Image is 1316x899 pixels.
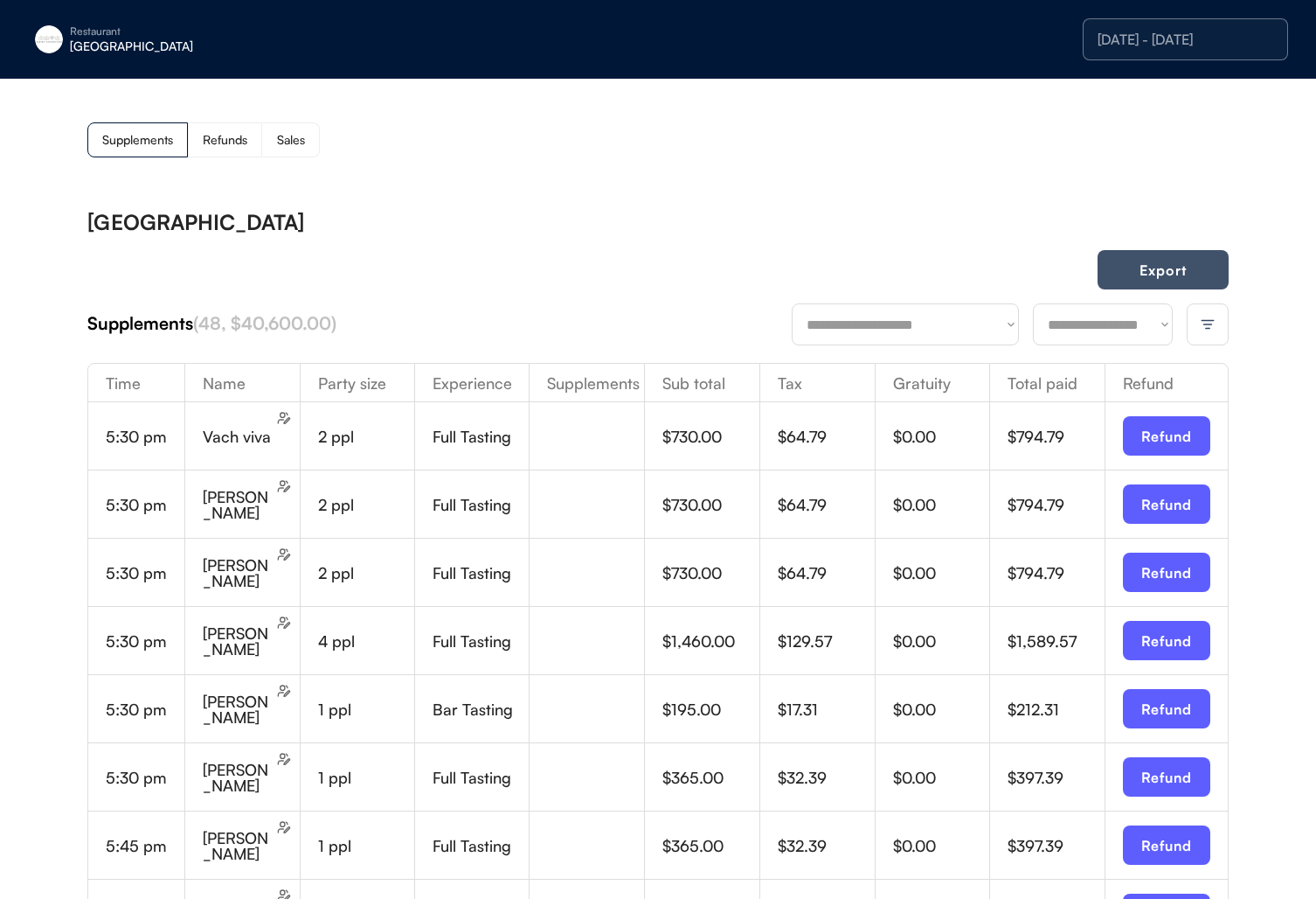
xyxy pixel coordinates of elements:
img: users-edit.svg [277,547,291,561]
font: (48, $40,600.00) [193,312,336,334]
div: 2 ppl [318,565,414,581]
div: 5:30 pm [106,565,184,581]
div: [PERSON_NAME] [203,762,274,793]
div: 5:45 pm [106,838,184,854]
div: $730.00 [662,497,759,512]
div: Total paid [990,375,1105,391]
div: $129.57 [778,633,875,649]
button: Refund [1123,484,1210,524]
div: $32.39 [778,838,875,854]
div: $64.79 [778,429,875,444]
div: Supplements [530,375,644,391]
div: $1,589.57 [1008,633,1105,649]
img: users-edit.svg [277,820,291,834]
div: Tax [760,375,875,391]
div: $212.31 [1008,701,1105,717]
img: users-edit.svg [277,616,291,630]
button: Refund [1123,826,1210,865]
div: Full Tasting [433,838,530,854]
div: $0.00 [893,770,990,785]
img: filter-lines.svg [1200,317,1216,332]
img: eleven-madison-park-new-york-ny-logo-1.jpg [35,25,63,53]
div: $195.00 [662,701,759,717]
div: Full Tasting [433,565,530,581]
div: $794.79 [1008,497,1105,512]
div: Gratuity [876,375,990,391]
div: Sales [277,134,305,146]
div: [PERSON_NAME] [203,625,274,657]
div: 5:30 pm [106,633,184,649]
div: Full Tasting [433,770,530,785]
div: $0.00 [893,565,990,581]
div: $794.79 [1008,565,1105,581]
button: Refund [1123,416,1210,456]
div: Experience [415,375,530,391]
div: Restaurant [70,26,290,37]
div: Supplements [87,311,792,336]
div: 5:30 pm [106,497,184,512]
button: Refund [1123,689,1210,728]
div: $0.00 [893,633,990,649]
div: $397.39 [1008,838,1105,854]
div: 1 ppl [318,838,414,854]
div: Sub total [645,375,759,391]
div: Time [88,375,184,391]
div: Full Tasting [433,497,530,512]
div: $0.00 [893,497,990,512]
img: users-edit.svg [277,684,291,698]
div: $365.00 [662,770,759,785]
div: $730.00 [662,565,759,581]
div: $0.00 [893,429,990,444]
button: Refund [1123,757,1210,797]
div: $730.00 [662,429,759,444]
img: users-edit.svg [277,411,291,425]
div: Full Tasting [433,633,530,649]
div: [GEOGRAPHIC_DATA] [70,40,290,52]
div: $0.00 [893,701,990,717]
div: $365.00 [662,838,759,854]
div: $64.79 [778,565,875,581]
div: Bar Tasting [433,701,530,717]
div: [DATE] - [DATE] [1098,32,1273,46]
div: Full Tasting [433,429,530,444]
div: 5:30 pm [106,429,184,444]
div: [GEOGRAPHIC_DATA] [87,212,304,233]
div: 1 ppl [318,770,414,785]
div: [PERSON_NAME] [203,557,274,589]
img: users-edit.svg [277,479,291,493]
button: Refund [1123,621,1210,660]
div: Refunds [203,134,247,146]
div: Vach viva [203,429,274,444]
div: 4 ppl [318,633,414,649]
div: Party size [301,375,414,391]
div: Refund [1105,375,1228,391]
div: 2 ppl [318,497,414,512]
button: Refund [1123,553,1210,592]
div: Name [185,375,300,391]
div: $0.00 [893,838,990,854]
div: 5:30 pm [106,770,184,785]
img: users-edit.svg [277,752,291,766]
div: $397.39 [1008,770,1105,785]
div: [PERSON_NAME] [203,693,274,725]
div: $794.79 [1008,429,1105,444]
div: $17.31 [778,701,875,717]
div: [PERSON_NAME] [203,489,274,520]
div: 2 ppl [318,429,414,444]
div: 5:30 pm [106,701,184,717]
div: $32.39 [778,770,875,785]
button: Export [1098,250,1229,289]
div: $64.79 [778,497,875,512]
div: [PERSON_NAME] [203,830,274,861]
div: $1,460.00 [662,633,759,649]
div: Supplements [102,134,173,146]
div: 1 ppl [318,701,414,717]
